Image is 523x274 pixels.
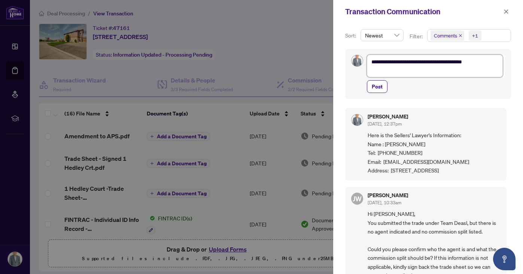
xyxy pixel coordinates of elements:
[431,30,464,41] span: Comments
[434,32,457,39] span: Comments
[352,114,363,126] img: Profile Icon
[353,193,362,204] span: JW
[352,55,363,66] img: Profile Icon
[345,31,358,40] p: Sort:
[493,248,516,270] button: Open asap
[367,80,387,93] button: Post
[365,30,399,41] span: Newest
[459,34,462,37] span: close
[410,32,424,40] p: Filter:
[368,200,401,205] span: [DATE], 10:33am
[345,6,501,17] div: Transaction Communication
[504,9,509,14] span: close
[368,193,408,198] h5: [PERSON_NAME]
[472,32,478,39] div: +1
[368,114,408,119] h5: [PERSON_NAME]
[368,121,402,127] span: [DATE], 12:37pm
[368,131,501,175] span: Here is the Sellers' Lawyer's Information: Name : [PERSON_NAME] Tel: [PHONE_NUMBER] Email: [EMAIL...
[372,81,383,93] span: Post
